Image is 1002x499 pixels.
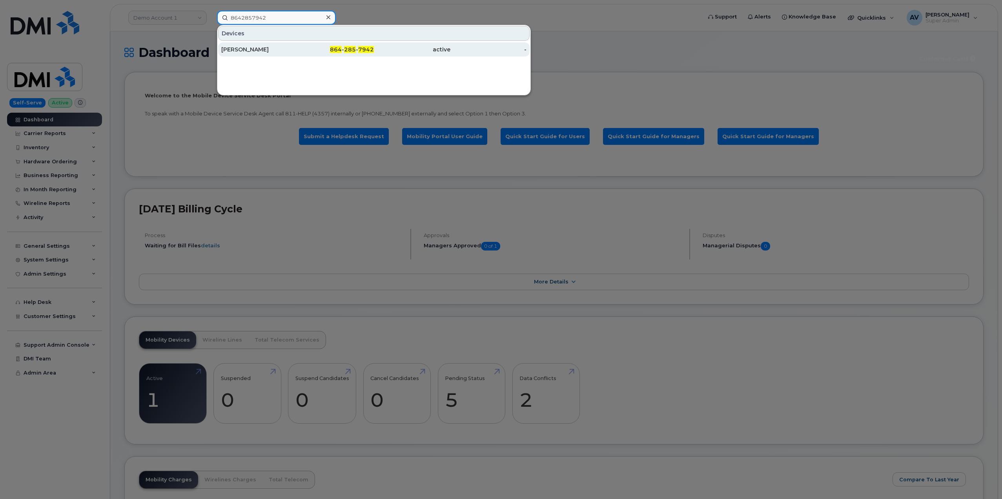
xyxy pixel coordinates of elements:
[450,46,527,53] div: -
[344,46,356,53] span: 285
[221,46,298,53] div: [PERSON_NAME]
[330,46,342,53] span: 864
[374,46,450,53] div: active
[218,42,530,57] a: [PERSON_NAME]864-285-7942active-
[298,46,374,53] div: - -
[218,26,530,41] div: Devices
[358,46,374,53] span: 7942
